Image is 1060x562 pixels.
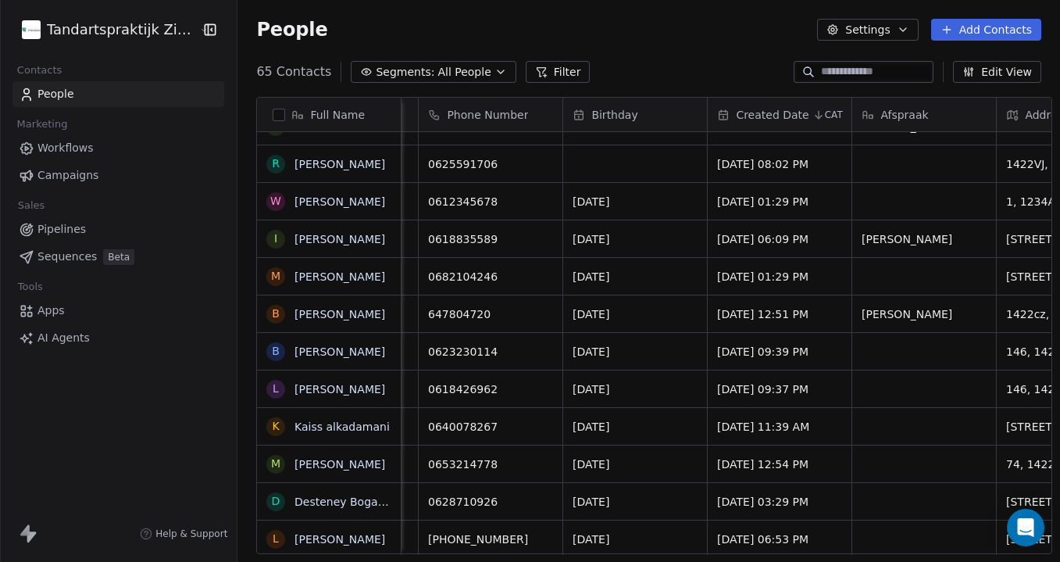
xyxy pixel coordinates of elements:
div: K [273,418,280,435]
div: D [272,493,280,510]
span: Tools [11,275,49,299]
span: Sales [11,194,52,217]
a: [PERSON_NAME] [294,383,385,396]
span: [DATE] [573,231,698,247]
span: 0618426962 [428,381,553,397]
button: Edit View [953,61,1041,83]
a: Desteney Bogaart [294,496,393,508]
span: 0625591706 [428,156,553,172]
div: L [273,381,279,397]
span: 0618835589 [428,231,553,247]
span: [PERSON_NAME] [862,306,987,322]
a: Kaiss alkadamani [294,421,390,433]
span: 0612345678 [428,194,553,209]
a: Apps [12,298,224,324]
span: [DATE] 11:39 AM [717,419,842,435]
a: [PERSON_NAME] [294,195,385,208]
span: [DATE] 03:29 PM [717,494,842,510]
div: I [274,231,277,247]
div: grid [257,132,402,555]
button: Settings [817,19,918,41]
span: Full Name [310,107,365,123]
a: Help & Support [140,528,227,540]
span: [DATE] 09:37 PM [717,381,842,397]
button: Tandartspraktijk Zijdelwaard [19,16,187,43]
a: Shloka [PERSON_NAME] [294,120,425,133]
span: [DATE] 06:09 PM [717,231,842,247]
span: [PHONE_NUMBER] [428,532,553,547]
span: [DATE] [573,194,698,209]
span: 0628710926 [428,494,553,510]
span: Phone Number [447,107,528,123]
a: [PERSON_NAME] [294,533,385,546]
span: [DATE] [573,306,698,322]
div: W [270,193,281,209]
span: Beta [103,249,134,265]
span: [DATE] [573,344,698,360]
a: [PERSON_NAME] [294,233,385,245]
span: [DATE] [573,532,698,547]
a: [PERSON_NAME] [294,345,385,358]
a: SequencesBeta [12,244,224,270]
span: Segments: [376,64,434,81]
a: [PERSON_NAME] [294,458,385,471]
span: AI Agents [37,330,90,346]
span: CAT [825,109,843,121]
div: B [273,306,280,322]
a: [PERSON_NAME] [294,158,385,170]
span: [DATE] 01:29 PM [717,194,842,209]
span: 0640078267 [428,419,553,435]
span: Tandartspraktijk Zijdelwaard [47,20,195,40]
button: Filter [526,61,591,83]
a: AI Agents [12,325,224,351]
span: Birthday [591,107,637,123]
span: 65 Contacts [256,63,331,81]
a: People [12,81,224,107]
a: Campaigns [12,163,224,188]
div: L [273,531,279,547]
span: [DATE] 06:53 PM [717,532,842,547]
span: People [37,86,74,102]
span: Created Date [736,107,808,123]
span: Contacts [10,59,69,82]
span: [DATE] 12:54 PM [717,456,842,472]
span: People [256,18,327,41]
a: [PERSON_NAME] [294,308,385,320]
span: 647804720 [428,306,553,322]
a: Pipelines [12,217,224,242]
span: [DATE] 08:02 PM [717,156,842,172]
div: R [273,156,280,172]
div: Birthday [563,98,707,131]
div: M [271,456,280,472]
span: [DATE] [573,456,698,472]
div: B [273,343,280,360]
span: Apps [37,302,65,319]
span: [DATE] 09:39 PM [717,344,842,360]
span: [PERSON_NAME] [862,231,987,247]
span: [DATE] [573,494,698,510]
button: Add Contacts [931,19,1041,41]
div: Phone Number [419,98,562,131]
div: M [271,268,280,285]
span: Campaigns [37,167,98,184]
span: Marketing [10,113,74,136]
span: [DATE] 01:29 PM [717,269,842,285]
span: [DATE] 12:51 PM [717,306,842,322]
span: [DATE] [573,381,698,397]
span: [DATE] [573,419,698,435]
a: [PERSON_NAME] [294,270,385,283]
span: All People [437,64,491,81]
span: Pipelines [37,221,86,238]
div: Full Name [257,98,401,131]
div: Open Intercom Messenger [1007,509,1044,546]
span: Sequences [37,249,97,265]
span: 0682104246 [428,269,553,285]
img: cropped-Favicon-Zijdelwaard.webp [22,20,41,39]
span: 0653214778 [428,456,553,472]
span: [DATE] [573,269,698,285]
div: Afspraak [852,98,996,131]
span: Help & Support [155,528,227,540]
div: Created DateCAT [708,98,851,131]
span: Workflows [37,140,94,156]
span: 0623230114 [428,344,553,360]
